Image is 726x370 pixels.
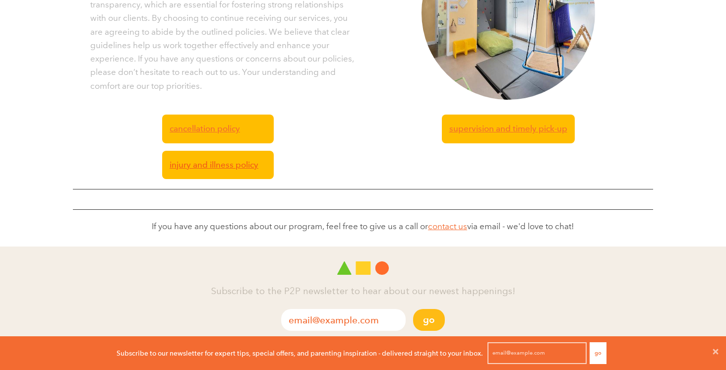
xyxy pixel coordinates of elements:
[590,342,606,364] button: Go
[162,151,274,179] a: injury and illness policy
[337,261,389,275] img: Play 2 Progress logo
[117,348,483,359] p: Subscribe to our newsletter for expert tips, special offers, and parenting inspiration - delivere...
[162,115,274,143] a: Cancellation Policy
[281,309,406,331] input: email@example.com
[428,221,467,232] a: contact us
[487,342,587,364] input: email@example.com
[449,122,567,135] span: Supervision and timely pick-up
[413,309,445,331] button: Go
[442,115,575,143] a: Supervision and timely pick-up
[170,122,240,135] span: Cancellation Policy
[170,158,258,172] span: injury and illness policy
[70,285,656,300] h4: Subscribe to the P2P newsletter to hear about our newest happenings!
